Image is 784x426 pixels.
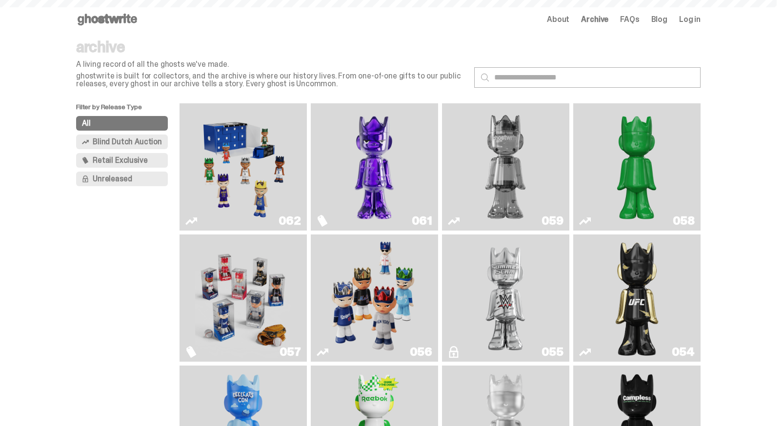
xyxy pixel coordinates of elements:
a: Schrödinger's ghost: Sunday Green [579,107,695,227]
div: 062 [279,215,301,227]
a: Blog [651,16,667,23]
a: Game Face (2025) [185,238,301,358]
span: Blind Dutch Auction [93,138,162,146]
button: All [76,116,168,131]
img: Game Face (2025) [326,238,422,358]
div: 055 [542,346,563,358]
a: Game Face (2025) [185,107,301,227]
div: 058 [673,215,695,227]
img: Two [458,107,553,227]
span: Retail Exclusive [93,156,147,164]
img: Game Face (2025) [195,107,291,227]
a: Log in [679,16,701,23]
div: 057 [280,346,301,358]
a: I Was There SummerSlam [448,238,563,358]
img: Ruby [611,238,663,358]
div: 056 [410,346,432,358]
a: Ruby [579,238,695,358]
img: Game Face (2025) [195,238,291,358]
img: I Was There SummerSlam [458,238,553,358]
div: 059 [542,215,563,227]
a: Game Face (2025) [317,238,432,358]
a: FAQs [620,16,639,23]
button: Unreleased [76,172,168,186]
img: Schrödinger's ghost: Sunday Green [589,107,684,227]
p: ghostwrite is built for collectors, and the archive is where our history lives. From one-of-one g... [76,72,466,88]
p: A living record of all the ghosts we've made. [76,60,466,68]
span: All [82,119,91,127]
div: 054 [672,346,695,358]
a: About [547,16,569,23]
span: Unreleased [93,175,132,183]
a: Archive [581,16,608,23]
img: Fantasy [326,107,422,227]
a: Fantasy [317,107,432,227]
button: Blind Dutch Auction [76,135,168,149]
p: archive [76,39,466,55]
p: Filter by Release Type [76,103,180,116]
div: 061 [412,215,432,227]
button: Retail Exclusive [76,153,168,168]
a: Two [448,107,563,227]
